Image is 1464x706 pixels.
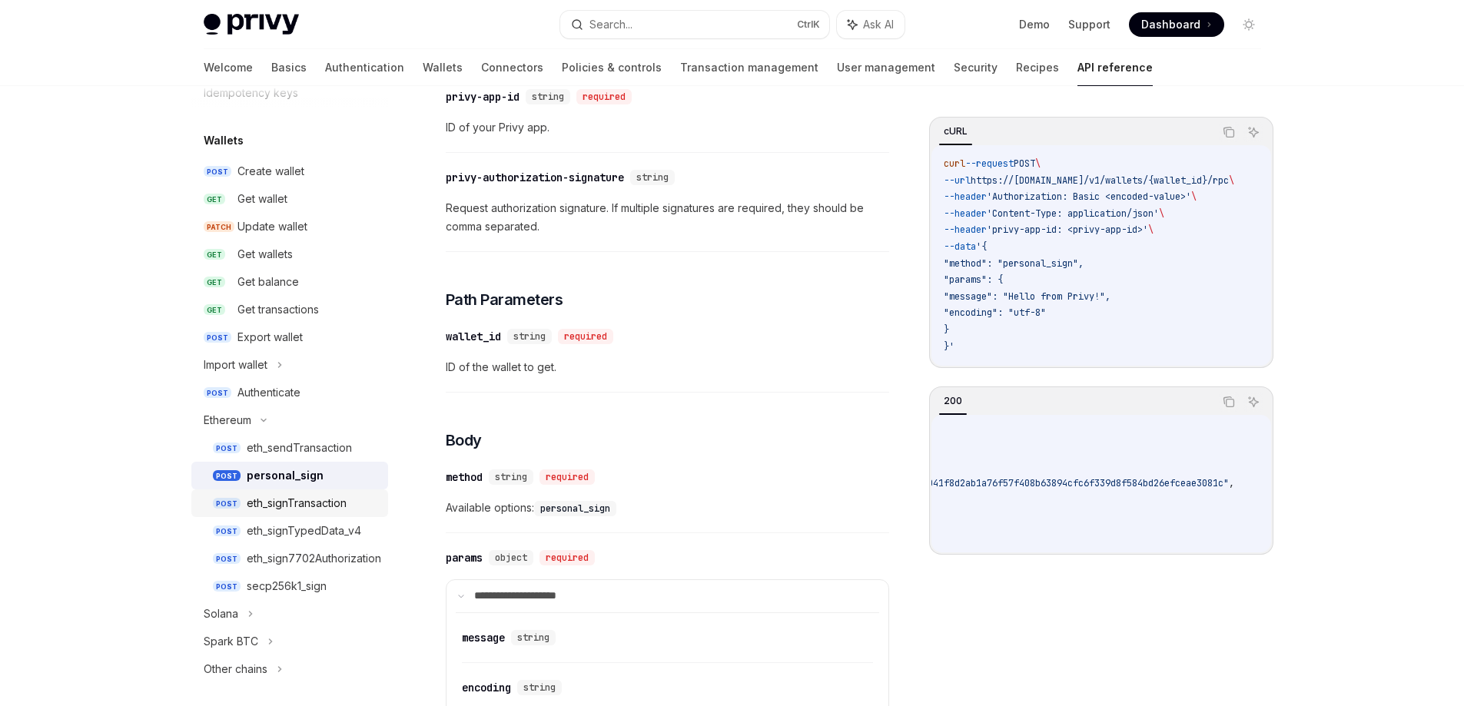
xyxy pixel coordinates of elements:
[204,387,231,399] span: POST
[204,304,225,316] span: GET
[1229,174,1234,187] span: \
[863,17,894,32] span: Ask AI
[971,174,1229,187] span: https://[DOMAIN_NAME]/v1/wallets/{wallet_id}/rpc
[1129,12,1224,37] a: Dashboard
[237,245,293,264] div: Get wallets
[325,49,404,86] a: Authentication
[462,630,505,645] div: message
[944,307,1046,319] span: "encoding": "utf-8"
[517,631,549,644] span: string
[965,157,1014,170] span: --request
[1219,392,1239,412] button: Copy the contents from the code block
[1243,122,1263,142] button: Ask AI
[987,224,1148,236] span: 'privy-app-id: <privy-app-id>'
[636,171,669,184] span: string
[191,296,388,323] a: GETGet transactions
[191,268,388,296] a: GETGet balance
[191,545,388,572] a: POSTeth_sign7702Authorization
[213,525,241,537] span: POST
[237,273,299,291] div: Get balance
[204,277,225,288] span: GET
[513,330,546,343] span: string
[247,494,347,512] div: eth_signTransaction
[247,549,381,568] div: eth_sign7702Authorization
[423,49,463,86] a: Wallets
[495,471,527,483] span: string
[944,174,971,187] span: --url
[446,469,483,485] div: method
[939,392,967,410] div: 200
[1191,191,1197,203] span: \
[1159,207,1164,220] span: \
[944,257,1084,270] span: "method": "personal_sign",
[204,411,251,429] div: Ethereum
[446,550,483,565] div: params
[237,383,300,402] div: Authenticate
[204,356,267,374] div: Import wallet
[1035,157,1041,170] span: \
[539,469,595,485] div: required
[191,240,388,268] a: GETGet wallets
[1243,392,1263,412] button: Ask AI
[944,290,1110,303] span: "message": "Hello from Privy!",
[446,170,624,185] div: privy-authorization-signature
[213,581,241,592] span: POST
[1077,49,1153,86] a: API reference
[237,328,303,346] div: Export wallet
[446,429,482,451] span: Body
[204,131,244,150] h5: Wallets
[204,605,238,623] div: Solana
[1016,49,1059,86] a: Recipes
[944,224,987,236] span: --header
[204,166,231,177] span: POST
[237,190,287,208] div: Get wallet
[1219,122,1239,142] button: Copy the contents from the code block
[462,680,511,695] div: encoding
[558,329,613,344] div: required
[944,191,987,203] span: --header
[481,49,543,86] a: Connectors
[1019,17,1050,32] a: Demo
[562,49,662,86] a: Policies & controls
[797,18,820,31] span: Ctrl K
[204,194,225,205] span: GET
[944,340,954,353] span: }'
[213,553,241,565] span: POST
[523,681,556,694] span: string
[213,498,241,509] span: POST
[191,572,388,600] a: POSTsecp256k1_sign
[237,300,319,319] div: Get transactions
[446,118,889,137] span: ID of your Privy app.
[204,249,225,260] span: GET
[213,442,241,454] span: POST
[204,332,231,343] span: POST
[191,323,388,351] a: POSTExport wallet
[954,49,998,86] a: Security
[1237,12,1261,37] button: Toggle dark mode
[837,49,935,86] a: User management
[247,466,324,485] div: personal_sign
[944,207,987,220] span: --header
[191,434,388,462] a: POSTeth_sendTransaction
[191,517,388,545] a: POSTeth_signTypedData_v4
[247,439,352,457] div: eth_sendTransaction
[1229,477,1234,489] span: ,
[532,91,564,103] span: string
[539,550,595,565] div: required
[204,660,267,678] div: Other chains
[446,199,889,236] span: Request authorization signature. If multiple signatures are required, they should be comma separa...
[191,185,388,213] a: GETGet wallet
[446,289,563,310] span: Path Parameters
[191,462,388,489] a: POSTpersonal_sign
[939,122,972,141] div: cURL
[944,273,1003,286] span: "params": {
[944,157,965,170] span: curl
[1068,17,1110,32] a: Support
[1148,224,1154,236] span: \
[680,49,818,86] a: Transaction management
[204,632,258,651] div: Spark BTC
[495,552,527,564] span: object
[247,522,361,540] div: eth_signTypedData_v4
[576,89,632,104] div: required
[191,489,388,517] a: POSTeth_signTransaction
